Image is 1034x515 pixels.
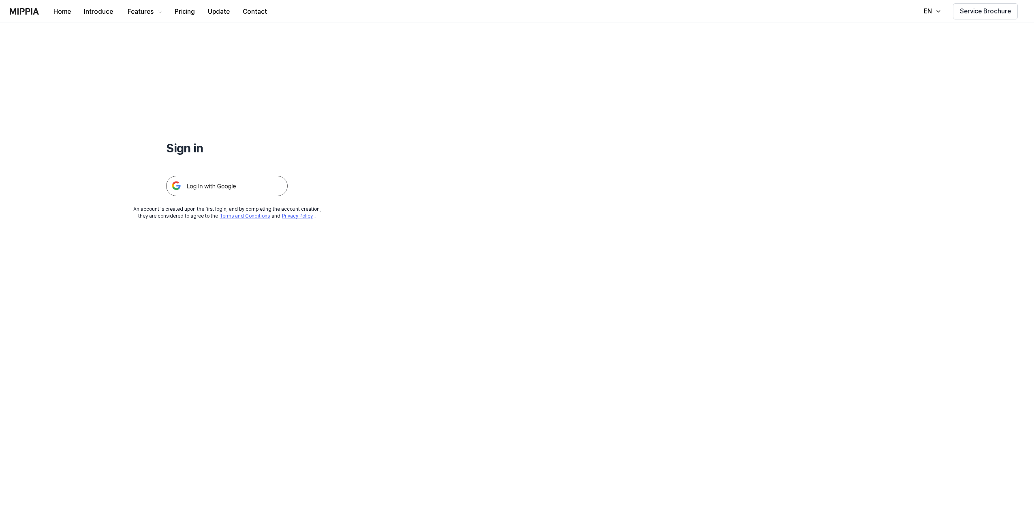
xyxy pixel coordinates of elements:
button: Contact [236,4,273,20]
button: Home [47,4,77,20]
button: Features [120,4,168,20]
button: Update [201,4,236,20]
div: EN [922,6,934,16]
img: 구글 로그인 버튼 [166,176,288,196]
img: logo [10,8,39,15]
h1: Sign in [166,139,288,156]
div: An account is created upon the first login, and by completing the account creation, they are cons... [133,206,321,220]
button: Service Brochure [953,3,1018,19]
div: Features [126,7,155,17]
button: Introduce [77,4,120,20]
a: Terms and Conditions [220,213,270,219]
a: Privacy Policy [282,213,313,219]
a: Update [201,0,236,23]
button: Pricing [168,4,201,20]
button: EN [916,3,946,19]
